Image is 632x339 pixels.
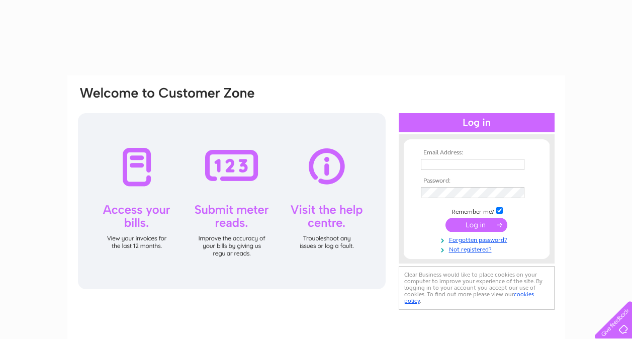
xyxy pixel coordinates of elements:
[418,178,535,185] th: Password:
[421,244,535,253] a: Not registered?
[404,291,534,304] a: cookies policy
[418,149,535,156] th: Email Address:
[399,266,555,310] div: Clear Business would like to place cookies on your computer to improve your experience of the sit...
[421,234,535,244] a: Forgotten password?
[445,218,507,232] input: Submit
[418,206,535,216] td: Remember me?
